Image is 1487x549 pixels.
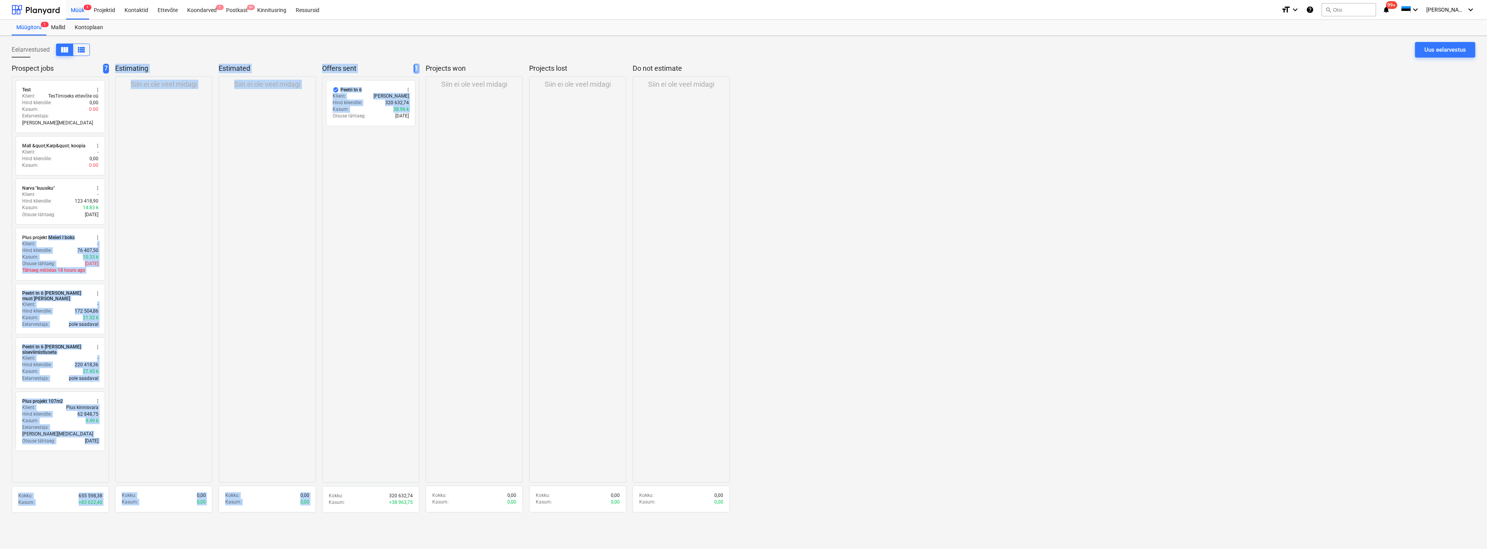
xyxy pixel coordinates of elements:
p: Kasum : [18,499,35,506]
p: Kasum : [22,106,39,113]
p: + 38 963,75 [389,499,413,506]
p: Klient : [333,93,346,100]
i: keyboard_arrow_down [1411,5,1420,14]
p: Kasum : [122,499,138,505]
p: Eelarvestaja : [22,375,49,382]
p: 76 407,50 [77,247,98,254]
p: Siin ei ole veel midagi [441,80,507,89]
span: more_vert [95,234,101,241]
p: Kokku : [122,492,136,499]
p: Kokku : [329,493,343,499]
span: more_vert [95,344,101,350]
p: 21.52 k [83,315,98,321]
span: more_vert [95,87,101,93]
span: 99+ [1386,1,1398,9]
p: Kasum : [22,368,39,375]
p: Kokku : [432,492,447,499]
p: Hind kliendile : [22,411,52,418]
p: Kasum : [22,162,39,169]
p: Eelarvestaja : [22,424,49,431]
div: Plus projekt Meieri I boks [22,234,75,241]
p: 655 598,38 [79,493,102,499]
span: 7 [103,64,109,73]
p: + 83 622,40 [79,499,102,506]
p: Hind kliendile : [22,247,52,254]
p: [DATE] [395,113,409,119]
p: Eelarvestaja : [22,321,49,328]
p: Siin ei ole veel midagi [131,80,197,89]
p: Hind kliendile : [22,100,52,106]
div: Eelarvestused [12,44,90,56]
p: Kokku : [536,492,550,499]
p: 172 504,86 [75,308,98,315]
a: Mallid [46,20,70,35]
p: Hind kliendile : [22,308,52,315]
p: 0,00 [714,492,723,499]
p: Klient : [22,93,35,100]
p: Do not estimate [633,64,727,73]
p: Projects lost [529,64,623,73]
button: Uus eelarvestus [1415,42,1475,58]
p: 38.96 k [393,106,409,113]
p: pole saadaval [69,321,98,328]
p: 0,00 [300,492,309,499]
span: Kuva veergudena [60,45,69,54]
p: 0,00 [300,499,309,505]
p: Otsuse tähtaeg : [333,113,366,119]
p: - [97,191,98,198]
p: Hind kliendile : [333,100,362,106]
div: Müügitoru [12,20,46,35]
p: Kokku : [225,492,240,499]
p: 0,00 [507,499,516,505]
p: 0,00 [714,499,723,505]
p: Kasum : [333,106,349,113]
p: Offers sent [322,64,410,73]
p: 0,00 [89,100,98,106]
div: Narva "kuusiku" [22,185,55,191]
p: [DATE] [85,438,98,444]
div: Vestlusvidin [1448,512,1487,549]
p: 220 418,36 [75,362,98,368]
span: 9+ [247,5,255,10]
span: [PERSON_NAME] [MEDICAL_DATA] [1426,7,1465,13]
p: TesTimiseks ettevõte oü [48,93,98,100]
p: Kasum : [22,418,39,424]
i: keyboard_arrow_down [1291,5,1300,14]
i: keyboard_arrow_down [1466,5,1475,14]
p: Otsuse tähtaeg : [22,438,55,444]
p: [DATE] [85,212,98,218]
p: 320 632,74 [385,100,409,106]
p: - [97,149,98,156]
p: Klient : [22,301,35,308]
p: pole saadaval [69,375,98,382]
p: Kasum : [432,499,449,505]
p: Kasum : [22,205,39,211]
p: 9.49 k [86,418,98,424]
p: Kasum : [225,499,242,505]
p: 320 632,74 [389,493,413,499]
p: Klient : [22,355,35,362]
span: 1 [414,64,419,73]
p: 27.45 k [83,368,98,375]
span: more_vert [95,185,101,191]
p: 14.83 k [83,205,98,211]
p: 0,00 [89,156,98,162]
p: 62 848,75 [77,411,98,418]
iframe: Chat Widget [1448,512,1487,549]
p: Klient : [22,149,35,156]
p: Siin ei ole veel midagi [648,80,714,89]
div: Mall &quot;Karp&quot; koopia [22,143,85,149]
span: 1 [84,5,91,10]
span: 1 [41,22,49,27]
p: 123 418,90 [75,198,98,205]
p: [DATE] [85,261,98,267]
p: Hind kliendile : [22,156,52,162]
button: Otsi [1322,3,1376,16]
p: Otsuse tähtaeg : [22,212,55,218]
p: Klient : [22,404,35,411]
div: Uus eelarvestus [1424,45,1466,55]
p: 0,00 [197,492,206,499]
p: Siin ei ole veel midagi [545,80,611,89]
p: Klient : [22,191,35,198]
